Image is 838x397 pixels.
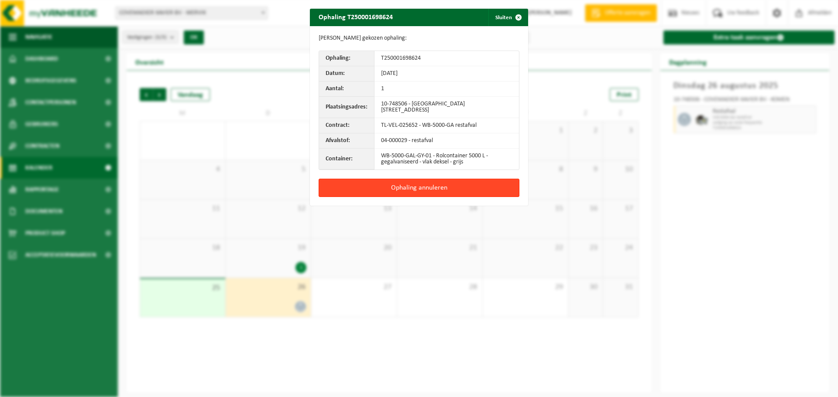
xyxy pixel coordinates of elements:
button: Ophaling annuleren [319,179,519,197]
th: Aantal: [319,81,374,97]
td: TL-VEL-025652 - WB-5000-GA restafval [374,118,519,133]
td: WB-5000-GAL-GY-01 - Rolcontainer 5000 L - gegalvaniseerd - vlak deksel - grijs [374,149,519,170]
p: [PERSON_NAME] gekozen ophaling: [319,35,519,42]
button: Sluiten [488,9,527,26]
td: 04-000029 - restafval [374,133,519,149]
h2: Ophaling T250001698624 [310,9,402,25]
th: Plaatsingsadres: [319,97,374,118]
th: Afvalstof: [319,133,374,149]
td: 1 [374,81,519,97]
th: Ophaling: [319,51,374,66]
th: Datum: [319,66,374,81]
th: Contract: [319,118,374,133]
th: Container: [319,149,374,170]
td: [DATE] [374,66,519,81]
td: 10-748506 - [GEOGRAPHIC_DATA][STREET_ADDRESS] [374,97,519,118]
td: T250001698624 [374,51,519,66]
